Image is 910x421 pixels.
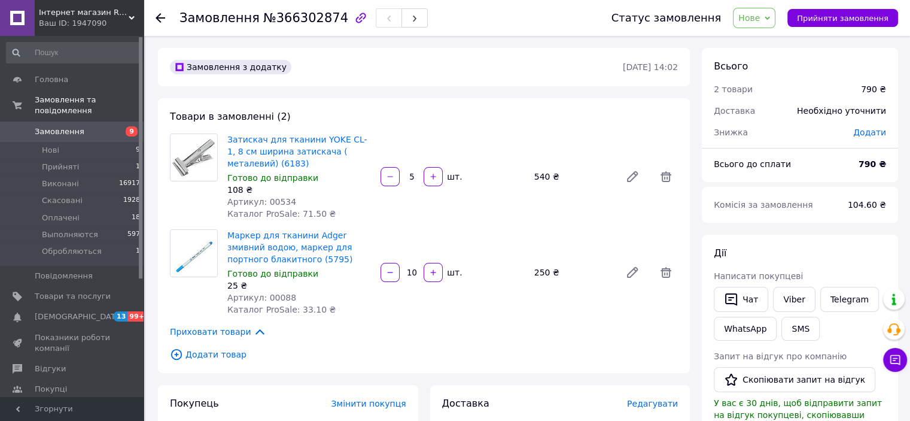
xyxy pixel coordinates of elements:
span: Всього до сплати [714,159,791,169]
span: Прийняти замовлення [797,14,888,23]
span: Нові [42,145,59,156]
span: Виконані [42,178,79,189]
span: Покупці [35,384,67,395]
span: Скасовані [42,195,83,206]
span: 99+ [127,311,147,322]
span: №366302874 [263,11,348,25]
div: шт. [444,266,463,278]
span: 1 [136,246,140,257]
span: Запит на відгук про компанію [714,352,847,361]
span: Редагувати [627,399,678,408]
button: SMS [781,317,820,341]
span: Доставка [714,106,755,116]
span: 13 [114,311,127,322]
time: [DATE] 14:02 [623,62,678,72]
div: Необхідно уточнити [790,98,893,124]
span: Комісія за замовлення [714,200,813,210]
span: Додати [853,128,886,137]
span: Написати покупцеві [714,271,803,281]
span: Обробляються [42,246,102,257]
b: 790 ₴ [859,159,886,169]
span: Замовлення [35,126,84,137]
button: Скопіювати запит на відгук [714,367,875,392]
span: 1 [136,162,140,172]
span: Змінити покупця [331,399,406,408]
span: Готово до відправки [227,269,318,278]
a: Viber [773,287,815,312]
span: Додати товар [170,348,678,361]
img: Маркер для тканини Adger змивний водою, маркер для портного блакитного (5795) [171,230,217,277]
span: Оплачені [42,213,80,223]
a: Маркер для тканини Adger змивний водою, маркер для портного блакитного (5795) [227,231,352,264]
span: Товари та послуги [35,291,111,302]
span: Головна [35,74,68,85]
span: Дії [714,247,726,259]
span: Повідомлення [35,271,93,281]
span: 9 [126,126,138,137]
span: 9 [136,145,140,156]
div: 790 ₴ [861,83,886,95]
button: Чат [714,287,768,312]
span: 2 товари [714,84,753,94]
div: 250 ₴ [529,264,616,281]
div: Замовлення з додатку [170,60,291,74]
span: Артикул: 00534 [227,197,296,207]
span: 18 [132,213,140,223]
a: Редагувати [620,165,644,189]
a: WhatsApp [714,317,777,341]
span: Замовлення та повідомлення [35,95,144,116]
div: Повернутися назад [156,12,165,24]
span: Выполняются [42,229,98,240]
div: 108 ₴ [227,184,371,196]
span: Видалити [654,165,678,189]
span: Інтернет магазин REVATORG [39,7,129,18]
span: Готово до відправки [227,173,318,183]
button: Прийняти замовлення [787,9,898,27]
span: Всього [714,60,748,72]
img: Затискач для тканини YOKE CL-1, 8 см ширина затискача ( металевий) (6183) [171,134,217,181]
span: Показники роботи компанії [35,332,111,354]
span: 104.60 ₴ [848,200,886,210]
span: Товари в замовленні (2) [170,111,291,122]
span: Каталог ProSale: 71.50 ₴ [227,209,336,219]
span: Доставка [442,398,489,409]
span: Видалити [654,261,678,284]
div: 25 ₴ [227,280,371,292]
span: Покупець [170,398,219,409]
span: Замовлення [179,11,260,25]
span: [DEMOGRAPHIC_DATA] [35,311,123,322]
span: 597 [127,229,140,240]
a: Telegram [820,287,879,312]
button: Чат з покупцем [883,348,907,372]
span: Прийняті [42,162,79,172]
span: Відгуки [35,364,66,374]
span: Нове [738,13,760,23]
div: Статус замовлення [611,12,722,24]
span: Артикул: 00088 [227,293,296,302]
div: шт. [444,171,463,183]
span: Приховати товари [170,325,266,338]
a: Редагувати [620,261,644,284]
a: Затискач для тканини YOKE CL-1, 8 см ширина затискача ( металевий) (6183) [227,135,367,168]
div: 540 ₴ [529,168,616,185]
input: Пошук [6,42,141,63]
span: 16917 [119,178,140,189]
div: Ваш ID: 1947090 [39,18,144,29]
span: Каталог ProSale: 33.10 ₴ [227,305,336,314]
span: Знижка [714,128,748,137]
span: 1928 [123,195,140,206]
